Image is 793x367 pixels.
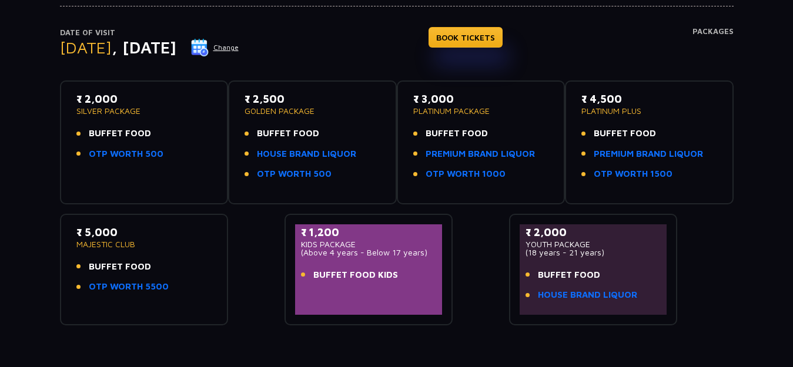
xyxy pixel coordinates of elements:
[429,27,503,48] a: BOOK TICKETS
[89,260,151,274] span: BUFFET FOOD
[413,107,549,115] p: PLATINUM PACKAGE
[257,147,356,161] a: HOUSE BRAND LIQUOR
[526,248,661,257] p: (18 years - 21 years)
[76,107,212,115] p: SILVER PACKAGE
[594,127,656,140] span: BUFFET FOOD
[413,91,549,107] p: ₹ 3,000
[581,107,717,115] p: PLATINUM PLUS
[526,240,661,248] p: YOUTH PACKAGE
[245,107,380,115] p: GOLDEN PACKAGE
[257,127,319,140] span: BUFFET FOOD
[526,224,661,240] p: ₹ 2,000
[76,224,212,240] p: ₹ 5,000
[190,38,239,57] button: Change
[426,147,535,161] a: PREMIUM BRAND LIQUOR
[538,268,600,282] span: BUFFET FOOD
[313,268,398,282] span: BUFFET FOOD KIDS
[301,240,437,248] p: KIDS PACKAGE
[692,27,734,69] h4: Packages
[581,91,717,107] p: ₹ 4,500
[60,38,112,57] span: [DATE]
[426,167,506,181] a: OTP WORTH 1000
[594,167,672,181] a: OTP WORTH 1500
[76,240,212,248] p: MAJESTIC CLUB
[594,147,703,161] a: PREMIUM BRAND LIQUOR
[301,248,437,257] p: (Above 4 years - Below 17 years)
[89,127,151,140] span: BUFFET FOOD
[301,224,437,240] p: ₹ 1,200
[257,167,332,181] a: OTP WORTH 500
[426,127,488,140] span: BUFFET FOOD
[245,91,380,107] p: ₹ 2,500
[89,147,163,161] a: OTP WORTH 500
[60,27,239,39] p: Date of Visit
[538,288,637,302] a: HOUSE BRAND LIQUOR
[76,91,212,107] p: ₹ 2,000
[112,38,176,57] span: , [DATE]
[89,280,169,294] a: OTP WORTH 5500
